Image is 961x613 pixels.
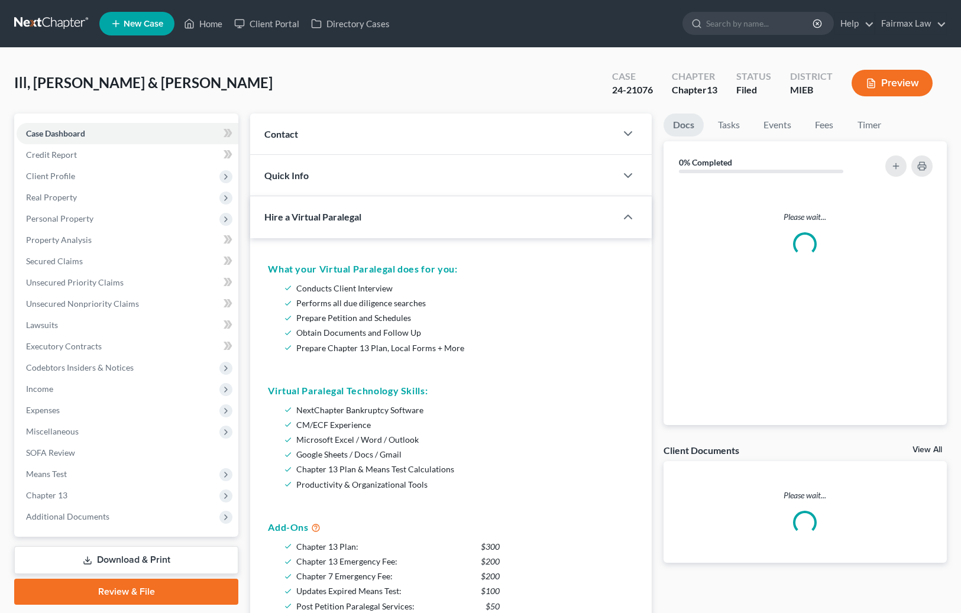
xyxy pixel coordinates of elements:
span: Case Dashboard [26,128,85,138]
strong: 0% Completed [679,157,732,167]
li: Prepare Petition and Schedules [296,310,629,325]
a: Case Dashboard [17,123,238,144]
a: Unsecured Nonpriority Claims [17,293,238,314]
li: Microsoft Excel / Word / Outlook [296,432,629,447]
li: Chapter 13 Plan & Means Test Calculations [296,462,629,476]
a: Secured Claims [17,251,238,272]
span: Client Profile [26,171,75,181]
a: Events [754,113,801,137]
div: Chapter [672,70,717,83]
h5: Virtual Paralegal Technology Skills: [268,384,634,398]
div: Chapter [672,83,717,97]
span: Lawsuits [26,320,58,330]
a: Home [178,13,228,34]
span: Quick Info [264,170,309,181]
a: View All [913,446,942,454]
span: New Case [124,20,163,28]
button: Preview [852,70,933,96]
span: Income [26,384,53,394]
li: Performs all due diligence searches [296,296,629,310]
a: Unsecured Priority Claims [17,272,238,293]
a: Help [834,13,874,34]
div: Status [736,70,771,83]
span: $300 [481,539,500,554]
a: Fees [805,113,843,137]
li: CM/ECF Experience [296,417,629,432]
span: SOFA Review [26,447,75,458]
p: Please wait... [673,211,937,223]
span: Means Test [26,469,67,479]
span: Unsecured Priority Claims [26,277,124,287]
span: Personal Property [26,213,93,223]
span: $200 [481,554,500,569]
a: Tasks [708,113,749,137]
span: Credit Report [26,150,77,160]
li: Google Sheets / Docs / Gmail [296,447,629,462]
a: Review & File [14,579,238,605]
span: Contact [264,128,298,140]
a: Directory Cases [305,13,396,34]
span: Unsecured Nonpriority Claims [26,299,139,309]
a: Client Portal [228,13,305,34]
span: Chapter 13 Emergency Fee: [296,556,397,566]
h5: Add-Ons [268,520,634,534]
h5: What your Virtual Paralegal does for you: [268,262,634,276]
span: Executory Contracts [26,341,102,351]
span: Miscellaneous [26,426,79,436]
span: $200 [481,569,500,583]
div: 24-21076 [612,83,653,97]
a: SOFA Review [17,442,238,463]
li: Obtain Documents and Follow Up [296,325,629,340]
span: Ill, [PERSON_NAME] & [PERSON_NAME] [14,74,273,91]
div: Case [612,70,653,83]
span: Real Property [26,192,77,202]
p: Please wait... [664,489,947,501]
span: 13 [707,84,717,95]
div: District [790,70,833,83]
a: Lawsuits [17,314,238,336]
a: Download & Print [14,546,238,574]
a: Fairmax Law [875,13,946,34]
span: Codebtors Insiders & Notices [26,362,134,372]
span: Property Analysis [26,235,92,245]
span: $100 [481,583,500,598]
span: Hire a Virtual Paralegal [264,211,361,222]
span: Post Petition Paralegal Services: [296,601,415,611]
div: MIEB [790,83,833,97]
a: Credit Report [17,144,238,166]
span: Expenses [26,405,60,415]
li: NextChapter Bankruptcy Software [296,403,629,417]
span: Chapter 7 Emergency Fee: [296,571,393,581]
li: Conducts Client Interview [296,281,629,296]
a: Property Analysis [17,229,238,251]
input: Search by name... [706,12,814,34]
li: Prepare Chapter 13 Plan, Local Forms + More [296,340,629,355]
div: Client Documents [664,444,739,456]
span: Chapter 13 Plan: [296,541,358,552]
a: Timer [848,113,891,137]
div: Filed [736,83,771,97]
span: Chapter 13 [26,490,67,500]
li: Productivity & Organizational Tools [296,477,629,492]
span: Secured Claims [26,256,83,266]
a: Docs [664,113,704,137]
a: Executory Contracts [17,336,238,357]
span: Additional Documents [26,511,109,521]
span: Updates Expired Means Test: [296,586,402,596]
